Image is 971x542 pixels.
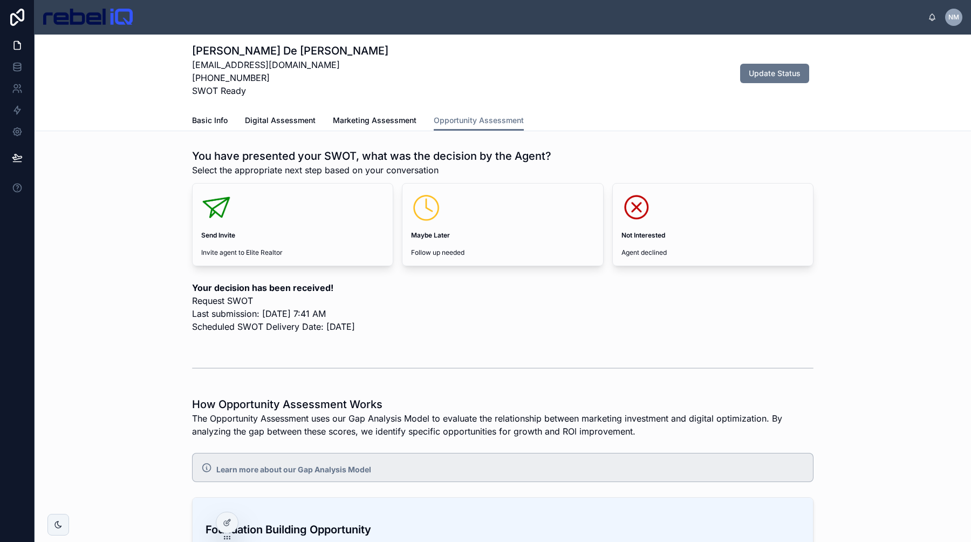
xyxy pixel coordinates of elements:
span: The Opportunity Assessment uses our Gap Analysis Model to evaluate the relationship between marke... [192,412,813,438]
span: NM [948,13,959,22]
strong: Maybe Later [411,231,450,239]
a: Opportunity Assessment [434,111,524,131]
strong: Send Invite [201,231,235,239]
div: **[Learn more about our Gap Analysis Model](rebeliq.com)** [216,464,804,475]
img: not-interested-icon.png [621,192,652,222]
h3: Foundation Building Opportunity [206,521,800,538]
img: Send-Invite.png [201,192,231,222]
div: scrollable content [141,15,928,19]
span: Follow up needed [411,248,594,257]
strong: Not Interested [621,231,665,239]
h1: How Opportunity Assessment Works [192,397,813,412]
span: Opportunity Assessment [434,115,524,126]
span: Agent declined [621,248,804,257]
h1: You have presented your SWOT, what was the decision by the Agent? [192,148,551,164]
a: Basic Info [192,111,228,132]
button: Update Status [740,64,809,83]
h1: [PERSON_NAME] De [PERSON_NAME] [192,43,388,58]
span: Select the appropriate next step based on your conversation [192,164,551,177]
strong: Your decision has been received! [192,282,333,293]
img: clock-icon.png [411,192,441,222]
p: [EMAIL_ADDRESS][DOMAIN_NAME] [PHONE_NUMBER] SWOT Ready [192,58,388,97]
span: Digital Assessment [245,115,316,126]
span: Update Status [749,68,801,79]
span: Marketing Assessment [333,115,416,126]
a: Marketing Assessment [333,111,416,132]
span: Basic Info [192,115,228,126]
p: Request SWOT Last submission: [DATE] 7:41 AM Scheduled SWOT Delivery Date: [DATE] [192,281,813,333]
span: Invite agent to Elite Realtor [201,248,384,257]
img: App logo [43,9,133,26]
a: Digital Assessment [245,111,316,132]
a: Learn more about our Gap Analysis Model [216,465,371,474]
